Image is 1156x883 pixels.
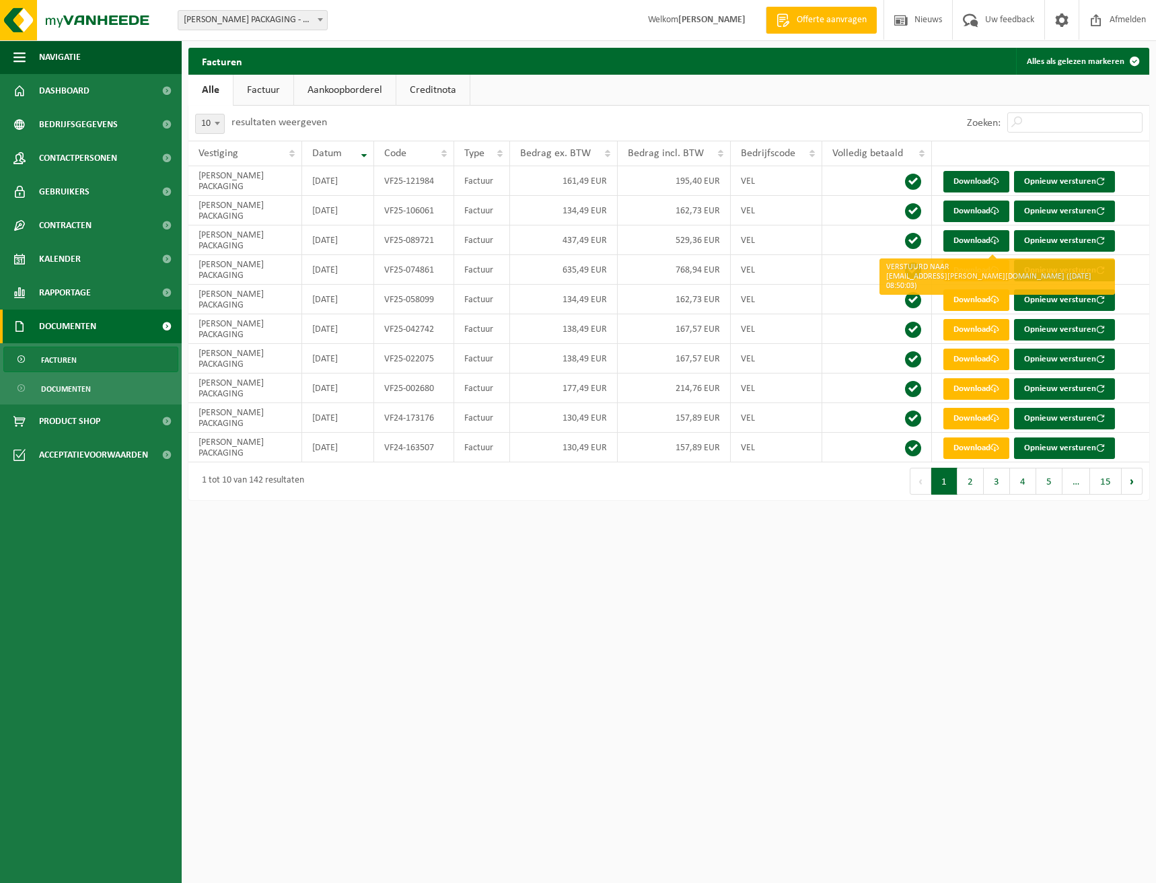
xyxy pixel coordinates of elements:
iframe: chat widget [7,853,225,883]
td: VEL [731,314,822,344]
a: Alle [188,75,233,106]
td: Factuur [454,166,510,196]
button: 2 [958,468,984,495]
a: Download [943,349,1009,370]
td: VEL [731,255,822,285]
td: 768,94 EUR [618,255,731,285]
td: 138,49 EUR [510,344,618,374]
a: Facturen [3,347,178,372]
td: [PERSON_NAME] PACKAGING [188,166,302,196]
span: CNUDDE PACKAGING - KRUISEM [178,10,328,30]
button: Opnieuw versturen [1014,171,1115,192]
span: Offerte aanvragen [793,13,870,27]
td: VF25-074861 [374,255,454,285]
label: resultaten weergeven [231,117,327,128]
td: 167,57 EUR [618,314,731,344]
td: VEL [731,374,822,403]
button: 3 [984,468,1010,495]
td: [DATE] [302,433,375,462]
span: Type [464,148,484,159]
td: VF25-002680 [374,374,454,403]
td: [DATE] [302,403,375,433]
td: Factuur [454,285,510,314]
span: Bedrag ex. BTW [520,148,591,159]
a: Download [943,319,1009,341]
button: Alles als gelezen markeren [1016,48,1148,75]
td: Factuur [454,196,510,225]
span: Navigatie [39,40,81,74]
td: 157,89 EUR [618,433,731,462]
td: 138,49 EUR [510,314,618,344]
a: Creditnota [396,75,470,106]
td: 437,49 EUR [510,225,618,255]
label: Zoeken: [967,118,1001,129]
td: VF25-089721 [374,225,454,255]
td: VF25-058099 [374,285,454,314]
td: VF25-106061 [374,196,454,225]
button: Opnieuw versturen [1014,319,1115,341]
td: VEL [731,433,822,462]
td: 134,49 EUR [510,285,618,314]
button: Opnieuw versturen [1014,201,1115,222]
strong: [PERSON_NAME] [678,15,746,25]
a: Download [943,408,1009,429]
a: Factuur [233,75,293,106]
span: Dashboard [39,74,89,108]
td: 134,49 EUR [510,196,618,225]
button: Opnieuw versturen [1014,378,1115,400]
a: Download [943,437,1009,459]
button: Opnieuw versturen [1014,260,1115,281]
span: Acceptatievoorwaarden [39,438,148,472]
td: 167,57 EUR [618,344,731,374]
td: VF25-042742 [374,314,454,344]
span: Code [384,148,406,159]
td: [PERSON_NAME] PACKAGING [188,196,302,225]
span: Documenten [41,376,91,402]
td: VF24-163507 [374,433,454,462]
td: [DATE] [302,285,375,314]
a: Download [943,289,1009,311]
td: [PERSON_NAME] PACKAGING [188,374,302,403]
td: 635,49 EUR [510,255,618,285]
td: 130,49 EUR [510,433,618,462]
td: [DATE] [302,314,375,344]
td: Factuur [454,225,510,255]
td: [PERSON_NAME] PACKAGING [188,255,302,285]
span: Bedrag incl. BTW [628,148,704,159]
td: 157,89 EUR [618,403,731,433]
td: Factuur [454,255,510,285]
td: [PERSON_NAME] PACKAGING [188,403,302,433]
td: 214,76 EUR [618,374,731,403]
td: 161,49 EUR [510,166,618,196]
span: Rapportage [39,276,91,310]
td: VEL [731,196,822,225]
td: [DATE] [302,255,375,285]
span: Bedrijfscode [741,148,795,159]
a: Download [943,260,1009,281]
td: VEL [731,403,822,433]
td: 177,49 EUR [510,374,618,403]
button: 1 [931,468,958,495]
td: [PERSON_NAME] PACKAGING [188,285,302,314]
td: 195,40 EUR [618,166,731,196]
td: [DATE] [302,344,375,374]
span: Gebruikers [39,175,89,209]
span: 10 [196,114,224,133]
a: Download [943,230,1009,252]
a: Aankoopborderel [294,75,396,106]
a: Documenten [3,376,178,401]
td: [DATE] [302,166,375,196]
td: [PERSON_NAME] PACKAGING [188,225,302,255]
button: Previous [910,468,931,495]
td: [PERSON_NAME] PACKAGING [188,314,302,344]
td: Factuur [454,403,510,433]
button: Opnieuw versturen [1014,437,1115,459]
span: Vestiging [198,148,238,159]
button: Next [1122,468,1143,495]
button: 5 [1036,468,1062,495]
span: Contactpersonen [39,141,117,175]
span: CNUDDE PACKAGING - KRUISEM [178,11,327,30]
td: 529,36 EUR [618,225,731,255]
a: Offerte aanvragen [766,7,877,34]
td: VEL [731,285,822,314]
